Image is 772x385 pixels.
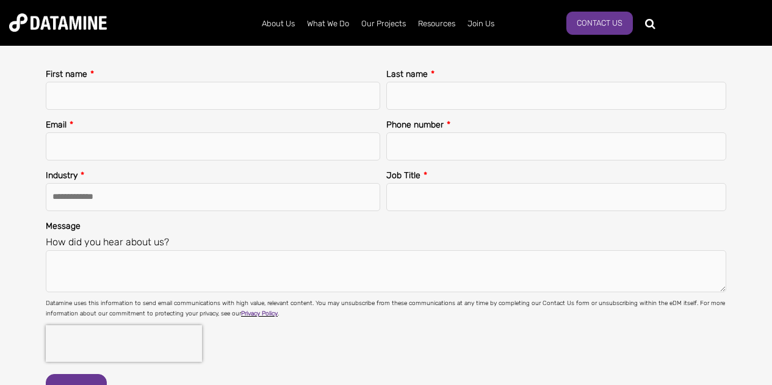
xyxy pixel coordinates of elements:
a: What We Do [301,8,355,40]
span: Message [46,221,81,231]
a: Our Projects [355,8,412,40]
a: Join Us [461,8,500,40]
img: Datamine [9,13,107,32]
span: Phone number [386,120,444,130]
span: Industry [46,170,78,181]
a: Resources [412,8,461,40]
span: Email [46,120,67,130]
a: Contact Us [566,12,633,35]
iframe: reCAPTCHA [46,325,202,362]
p: Datamine uses this information to send email communications with high value, relevant content. Yo... [46,298,726,319]
span: Last name [386,69,428,79]
a: Privacy Policy [241,310,278,317]
legend: How did you hear about us? [46,234,726,250]
span: Job Title [386,170,420,181]
span: First name [46,69,87,79]
a: About Us [256,8,301,40]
